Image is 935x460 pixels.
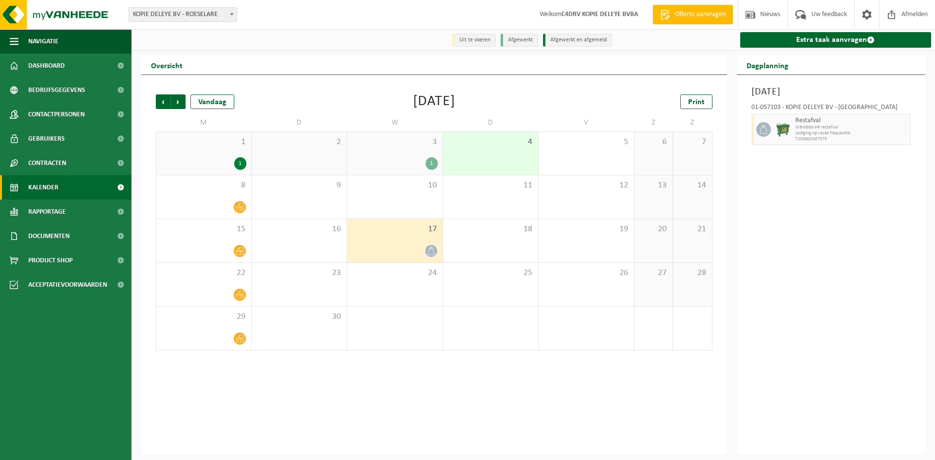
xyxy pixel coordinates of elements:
[129,8,237,21] span: KOPIE DELEYE BV - ROESELARE
[234,157,246,170] div: 1
[737,55,798,74] h2: Dagplanning
[543,34,612,47] li: Afgewerkt en afgemeld
[28,78,85,102] span: Bedrijfsgegevens
[740,32,932,48] a: Extra taak aanvragen
[653,5,733,24] a: Offerte aanvragen
[543,137,629,147] span: 5
[678,268,707,278] span: 28
[161,312,246,322] span: 29
[352,268,438,278] span: 24
[688,98,705,106] span: Print
[448,224,534,235] span: 18
[347,114,443,131] td: W
[426,157,438,170] div: 1
[161,268,246,278] span: 22
[156,94,170,109] span: Vorige
[673,10,728,19] span: Offerte aanvragen
[171,94,186,109] span: Volgende
[680,94,712,109] a: Print
[673,114,712,131] td: Z
[257,268,342,278] span: 23
[129,7,237,22] span: KOPIE DELEYE BV - ROESELARE
[28,248,73,273] span: Product Shop
[448,180,534,191] span: 11
[28,175,58,200] span: Kalender
[161,137,246,147] span: 1
[751,104,911,114] div: 01-057103 - KOPIE DELEYE BV - [GEOGRAPHIC_DATA]
[678,137,707,147] span: 7
[156,114,252,131] td: M
[678,224,707,235] span: 21
[639,137,668,147] span: 6
[352,137,438,147] span: 3
[413,94,455,109] div: [DATE]
[252,114,348,131] td: D
[795,117,908,125] span: Restafval
[776,122,790,137] img: WB-0660-HPE-GN-01
[539,114,635,131] td: V
[161,180,246,191] span: 8
[257,312,342,322] span: 30
[678,180,707,191] span: 14
[543,224,629,235] span: 19
[28,54,65,78] span: Dashboard
[190,94,234,109] div: Vandaag
[501,34,538,47] li: Afgewerkt
[452,34,496,47] li: Uit te voeren
[543,180,629,191] span: 12
[635,114,673,131] td: Z
[561,11,638,18] strong: C4DRV KOPIE DELEYE BVBA
[28,200,66,224] span: Rapportage
[141,55,192,74] h2: Overzicht
[28,151,66,175] span: Contracten
[448,268,534,278] span: 25
[28,102,85,127] span: Contactpersonen
[795,125,908,130] span: WB-0660-HP restafval
[28,29,58,54] span: Navigatie
[257,137,342,147] span: 2
[352,180,438,191] span: 10
[161,224,246,235] span: 15
[28,224,70,248] span: Documenten
[795,130,908,136] span: Lediging op vaste frequentie
[257,180,342,191] span: 9
[795,136,908,142] span: T250002587575
[28,127,65,151] span: Gebruikers
[448,137,534,147] span: 4
[28,273,107,297] span: Acceptatievoorwaarden
[751,85,911,99] h3: [DATE]
[352,224,438,235] span: 17
[257,224,342,235] span: 16
[639,268,668,278] span: 27
[443,114,539,131] td: D
[639,224,668,235] span: 20
[639,180,668,191] span: 13
[543,268,629,278] span: 26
